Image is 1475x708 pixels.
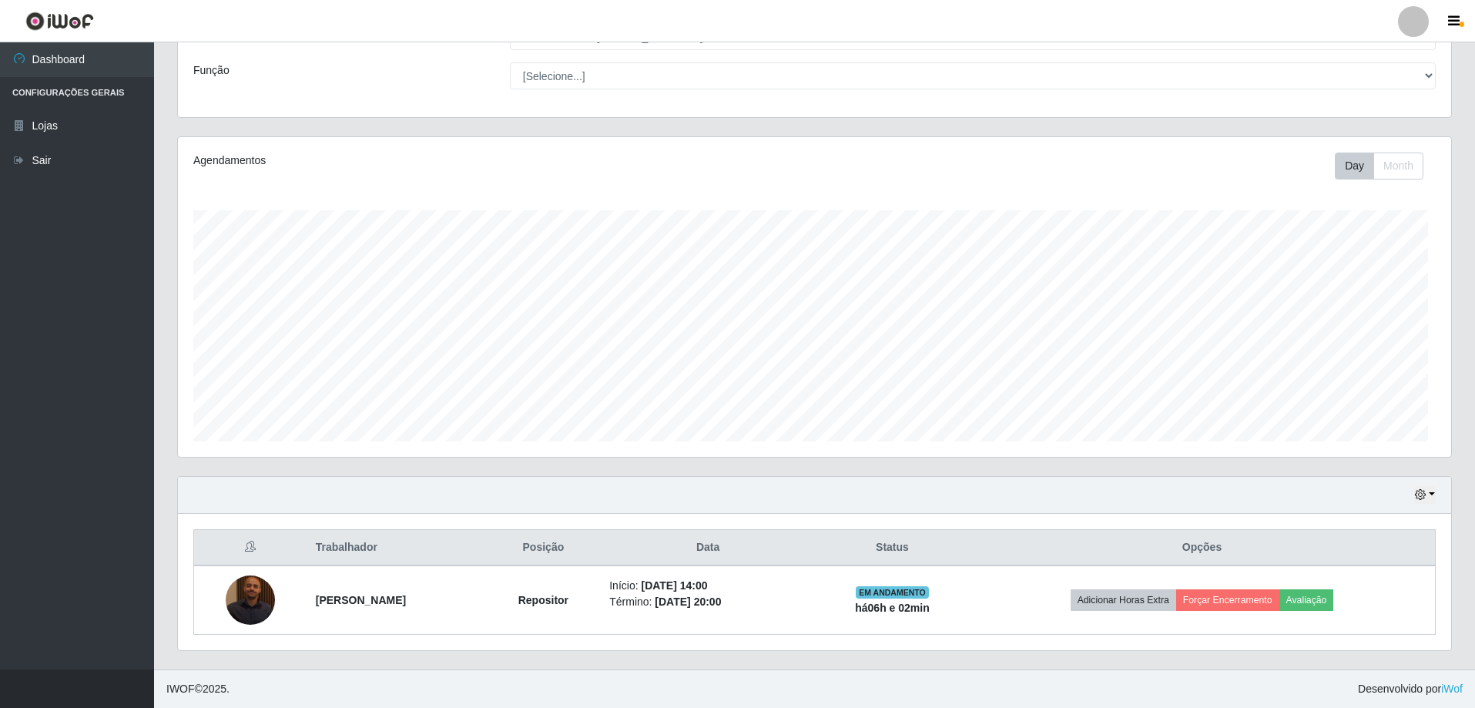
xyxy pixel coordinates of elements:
th: Status [816,530,969,566]
button: Day [1335,153,1374,180]
th: Data [600,530,816,566]
div: Toolbar with button groups [1335,153,1436,180]
img: CoreUI Logo [25,12,94,31]
li: Início: [609,578,806,594]
strong: há 06 h e 02 min [855,602,930,614]
div: Agendamentos [193,153,698,169]
span: Desenvolvido por [1358,681,1463,697]
button: Forçar Encerramento [1176,589,1279,611]
th: Trabalhador [307,530,487,566]
time: [DATE] 14:00 [641,579,707,592]
strong: Repositor [518,594,568,606]
strong: [PERSON_NAME] [316,594,406,606]
label: Função [193,62,230,79]
th: Opções [969,530,1435,566]
img: 1756941690692.jpeg [226,575,275,625]
th: Posição [487,530,601,566]
a: iWof [1441,683,1463,695]
span: EM ANDAMENTO [856,586,929,599]
time: [DATE] 20:00 [655,596,721,608]
button: Month [1373,153,1423,180]
span: IWOF [166,683,195,695]
div: First group [1335,153,1423,180]
button: Adicionar Horas Extra [1071,589,1176,611]
span: © 2025 . [166,681,230,697]
button: Avaliação [1279,589,1334,611]
li: Término: [609,594,806,610]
